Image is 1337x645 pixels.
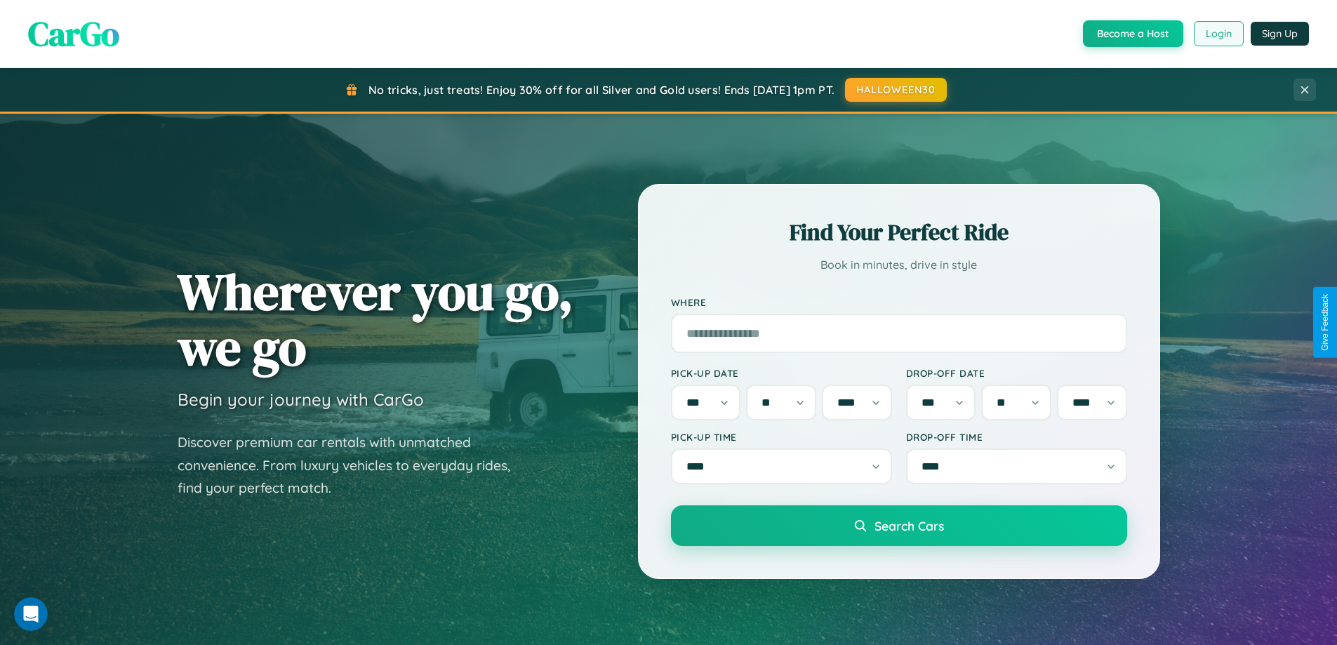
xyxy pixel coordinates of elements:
[28,11,119,57] span: CarGo
[1251,22,1309,46] button: Sign Up
[178,389,424,410] h3: Begin your journey with CarGo
[671,367,892,379] label: Pick-up Date
[1320,294,1330,351] div: Give Feedback
[1194,21,1244,46] button: Login
[671,296,1127,308] label: Where
[906,431,1127,443] label: Drop-off Time
[178,431,528,500] p: Discover premium car rentals with unmatched convenience. From luxury vehicles to everyday rides, ...
[906,367,1127,379] label: Drop-off Date
[671,217,1127,248] h2: Find Your Perfect Ride
[671,431,892,443] label: Pick-up Time
[845,78,947,102] button: HALLOWEEN30
[178,264,573,375] h1: Wherever you go, we go
[14,597,48,631] iframe: Intercom live chat
[874,518,944,533] span: Search Cars
[671,255,1127,275] p: Book in minutes, drive in style
[1083,20,1183,47] button: Become a Host
[671,505,1127,546] button: Search Cars
[368,83,834,97] span: No tricks, just treats! Enjoy 30% off for all Silver and Gold users! Ends [DATE] 1pm PT.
